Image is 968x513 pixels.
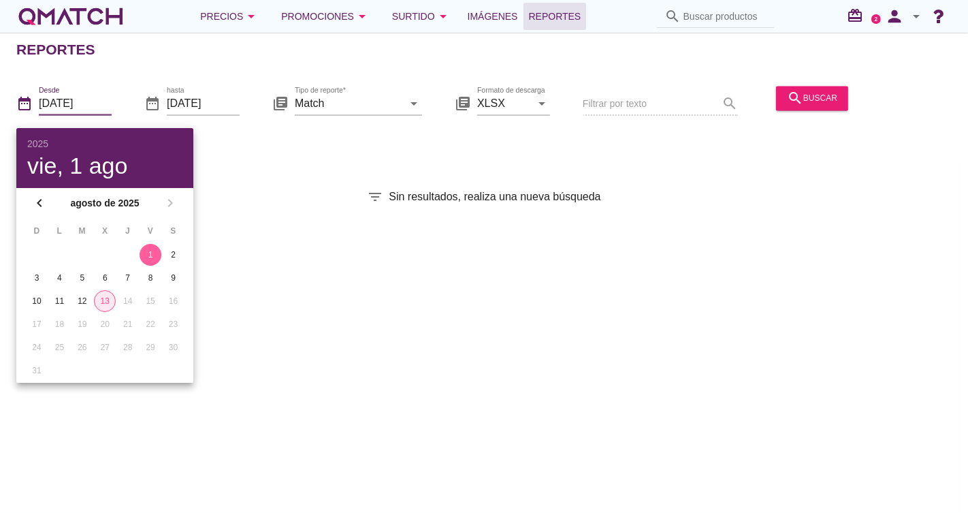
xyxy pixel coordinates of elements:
text: 2 [875,16,878,22]
button: 1 [140,244,161,266]
div: Precios [200,8,259,25]
span: Sin resultados, realiza una nueva búsqueda [389,189,600,205]
i: date_range [16,95,33,112]
button: 2 [163,244,184,266]
button: 3 [26,267,48,289]
i: person [881,7,908,26]
i: arrow_drop_down [908,8,924,25]
button: Promociones [270,3,381,30]
button: 7 [117,267,139,289]
a: 2 [871,14,881,24]
i: search [664,8,681,25]
i: chevron_left [31,195,48,211]
button: Precios [189,3,270,30]
th: M [71,219,93,243]
button: 12 [71,290,93,312]
input: Formato de descarga [477,93,531,114]
span: Imágenes [468,8,518,25]
i: arrow_drop_down [354,8,370,25]
th: D [26,219,47,243]
a: Imágenes [462,3,523,30]
div: 8 [140,272,161,284]
div: 10 [26,295,48,307]
i: redeem [847,7,869,24]
div: Surtido [392,8,451,25]
button: 5 [71,267,93,289]
a: Reportes [523,3,587,30]
i: arrow_drop_down [435,8,451,25]
i: date_range [144,95,161,112]
i: arrow_drop_down [406,95,422,112]
i: filter_list [367,189,383,205]
i: library_books [455,95,471,112]
i: search [787,90,803,106]
h2: Reportes [16,39,95,61]
div: 9 [163,272,184,284]
button: 9 [163,267,184,289]
i: arrow_drop_down [243,8,259,25]
button: 6 [94,267,116,289]
div: 6 [94,272,116,284]
th: J [117,219,138,243]
strong: agosto de 2025 [52,196,158,211]
div: buscar [787,90,837,106]
button: 8 [140,267,161,289]
input: Buscar productos [683,5,767,27]
div: 1 [140,249,161,261]
i: library_books [272,95,289,112]
input: Tipo de reporte* [295,93,403,114]
div: 2 [163,249,184,261]
div: 4 [48,272,70,284]
th: S [163,219,184,243]
th: X [94,219,115,243]
button: 10 [26,290,48,312]
input: Desde [39,93,112,114]
div: 7 [117,272,139,284]
div: vie, 1 ago [27,154,182,177]
div: 2025 [27,139,182,149]
button: Surtido [381,3,462,30]
i: arrow_drop_down [534,95,550,112]
th: L [48,219,69,243]
button: 11 [48,290,70,312]
div: 3 [26,272,48,284]
div: 11 [48,295,70,307]
div: 13 [95,295,115,307]
span: Reportes [529,8,581,25]
th: V [140,219,161,243]
div: 12 [71,295,93,307]
div: Promociones [281,8,370,25]
div: 5 [71,272,93,284]
button: 13 [94,290,116,312]
button: 4 [48,267,70,289]
button: buscar [776,86,848,110]
input: hasta [167,93,240,114]
a: white-qmatch-logo [16,3,125,30]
